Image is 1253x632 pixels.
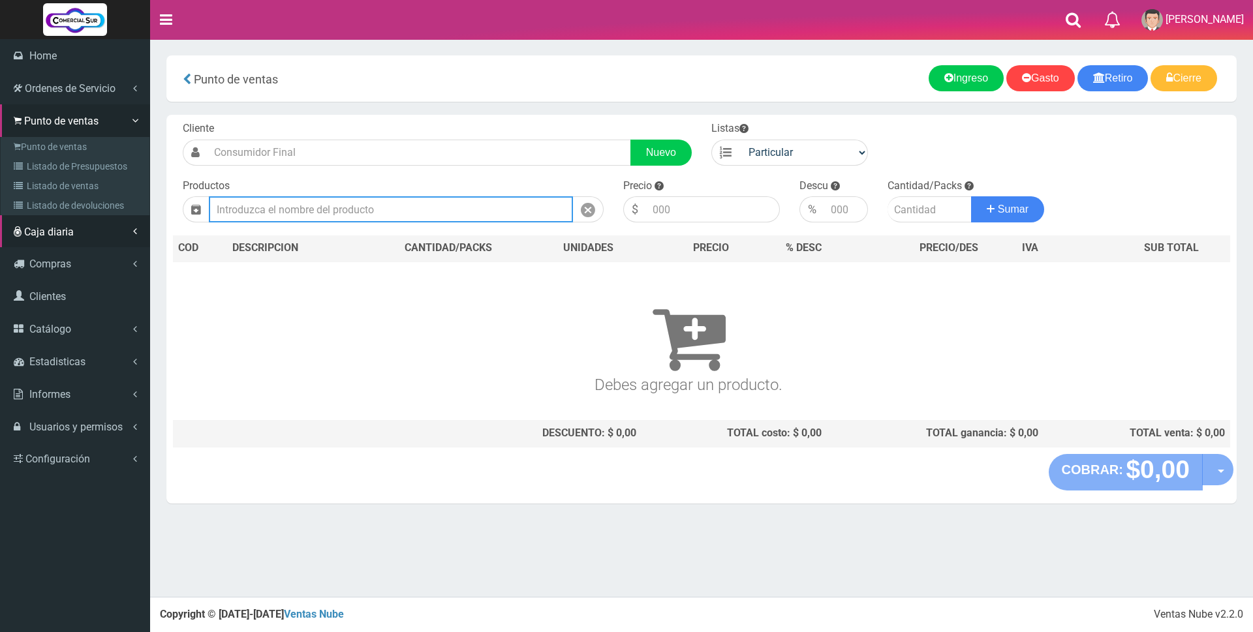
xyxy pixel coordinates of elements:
[1141,9,1163,31] img: User Image
[534,235,642,262] th: UNIDADES
[1126,455,1190,483] strong: $0,00
[29,355,85,368] span: Estadisticas
[29,388,70,400] span: Informes
[194,72,278,86] span: Punto de ventas
[824,196,868,222] input: 000
[693,241,729,256] span: PRECIO
[173,235,227,262] th: COD
[1022,241,1038,254] span: IVA
[832,426,1038,441] div: TOTAL ganancia: $ 0,00
[971,196,1044,222] button: Sumar
[929,65,1004,91] a: Ingreso
[799,196,824,222] div: %
[25,453,90,465] span: Configuración
[178,280,1199,393] h3: Debes agregar un producto.
[251,241,298,254] span: CRIPCION
[29,421,123,433] span: Usuarios y permisos
[1144,241,1199,256] span: SUB TOTAL
[1154,607,1243,622] div: Ventas Nube v2.2.0
[1049,426,1225,441] div: TOTAL venta: $ 0,00
[43,3,107,36] img: Logo grande
[4,196,149,215] a: Listado de devoluciones
[623,179,652,194] label: Precio
[888,196,972,222] input: Cantidad
[786,241,822,254] span: % DESC
[1006,65,1075,91] a: Gasto
[630,140,692,166] a: Nuevo
[646,196,780,222] input: 000
[1151,65,1217,91] a: Cierre
[799,179,828,194] label: Descu
[367,426,636,441] div: DESCUENTO: $ 0,00
[4,176,149,196] a: Listado de ventas
[647,426,822,441] div: TOTAL costo: $ 0,00
[208,140,631,166] input: Consumidor Final
[920,241,978,254] span: PRECIO/DES
[227,235,362,262] th: DES
[183,179,230,194] label: Productos
[623,196,646,222] div: $
[888,179,962,194] label: Cantidad/Packs
[29,258,71,270] span: Compras
[24,226,74,238] span: Caja diaria
[284,608,344,620] a: Ventas Nube
[29,323,71,335] span: Catálogo
[29,50,57,62] span: Home
[1077,65,1149,91] a: Retiro
[1062,462,1123,477] strong: COBRAR:
[998,203,1029,215] span: Sumar
[25,82,116,95] span: Ordenes de Servicio
[29,290,66,303] span: Clientes
[160,608,344,620] strong: Copyright © [DATE]-[DATE]
[1049,454,1203,490] button: COBRAR: $0,00
[711,121,749,136] label: Listas
[183,121,214,136] label: Cliente
[24,115,99,127] span: Punto de ventas
[209,196,573,222] input: Introduzca el nombre del producto
[4,137,149,157] a: Punto de ventas
[1166,13,1244,25] span: [PERSON_NAME]
[362,235,534,262] th: CANTIDAD/PACKS
[4,157,149,176] a: Listado de Presupuestos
